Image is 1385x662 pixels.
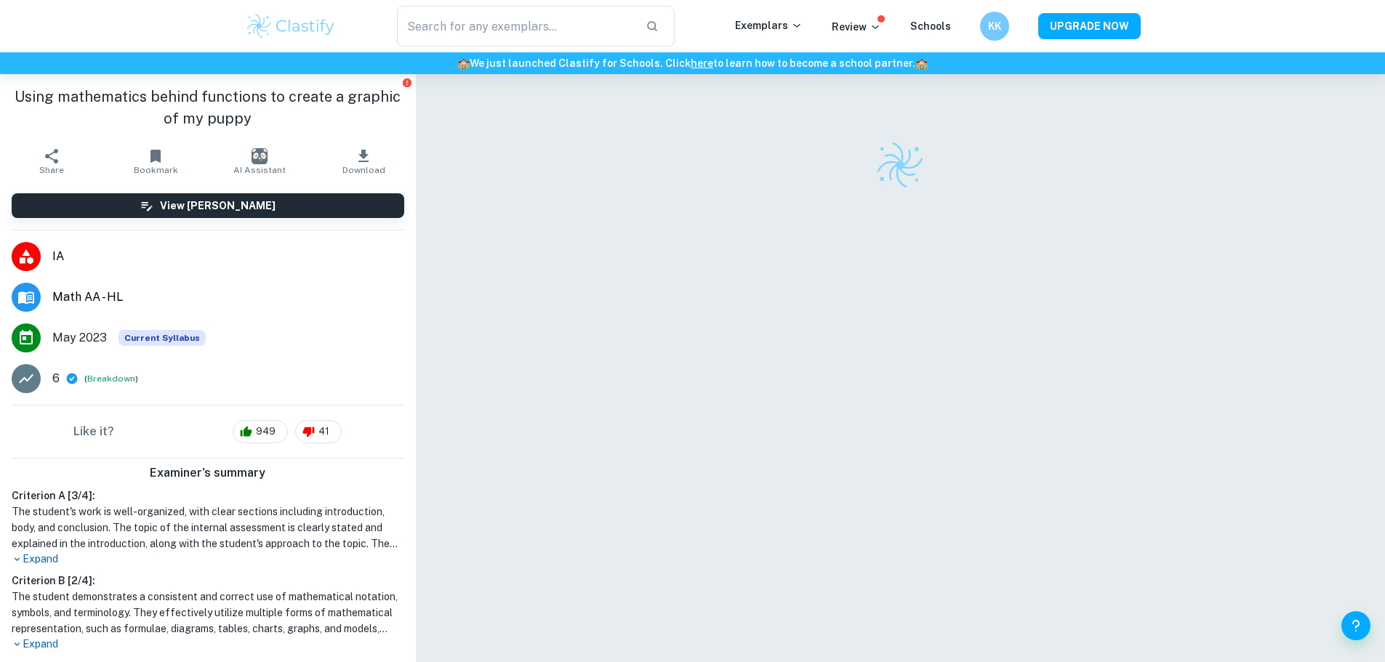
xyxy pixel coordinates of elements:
p: Expand [12,637,404,652]
span: Download [342,165,385,175]
div: 41 [295,420,342,443]
span: May 2023 [52,329,107,347]
h1: Using mathematics behind functions to create a graphic of my puppy [12,86,404,129]
h6: Like it? [73,423,114,440]
span: IA [52,248,404,265]
p: 6 [52,370,60,387]
span: AI Assistant [233,165,286,175]
h1: The student's work is well-organized, with clear sections including introduction, body, and concl... [12,504,404,552]
div: 949 [233,420,288,443]
span: 41 [310,424,337,439]
span: Bookmark [134,165,178,175]
button: KK [980,12,1009,41]
button: Download [312,141,416,182]
div: This exemplar is based on the current syllabus. Feel free to refer to it for inspiration/ideas wh... [119,330,206,346]
p: Exemplars [735,17,803,33]
button: Report issue [402,77,413,88]
span: ( ) [84,372,138,386]
h6: Criterion B [ 2 / 4 ]: [12,573,404,589]
span: 949 [248,424,284,439]
span: 🏫 [915,57,928,69]
button: View [PERSON_NAME] [12,193,404,218]
h6: View [PERSON_NAME] [160,198,276,214]
a: Schools [910,20,951,32]
input: Search for any exemplars... [397,6,635,47]
span: Share [39,165,64,175]
button: UPGRADE NOW [1038,13,1141,39]
a: here [691,57,713,69]
h6: We just launched Clastify for Schools. Click to learn how to become a school partner. [3,55,1382,71]
h6: Examiner's summary [6,464,410,482]
button: Help and Feedback [1341,611,1370,640]
img: Clastify logo [245,12,337,41]
button: Breakdown [87,372,135,385]
span: 🏫 [457,57,470,69]
h6: KK [986,18,1003,34]
h1: The student demonstrates a consistent and correct use of mathematical notation, symbols, and term... [12,589,404,637]
img: AI Assistant [252,148,268,164]
h6: Criterion A [ 3 / 4 ]: [12,488,404,504]
p: Expand [12,552,404,567]
span: Current Syllabus [119,330,206,346]
button: AI Assistant [208,141,312,182]
img: Clastify logo [875,140,926,190]
button: Bookmark [104,141,208,182]
p: Review [832,19,881,35]
span: Math AA - HL [52,288,404,306]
